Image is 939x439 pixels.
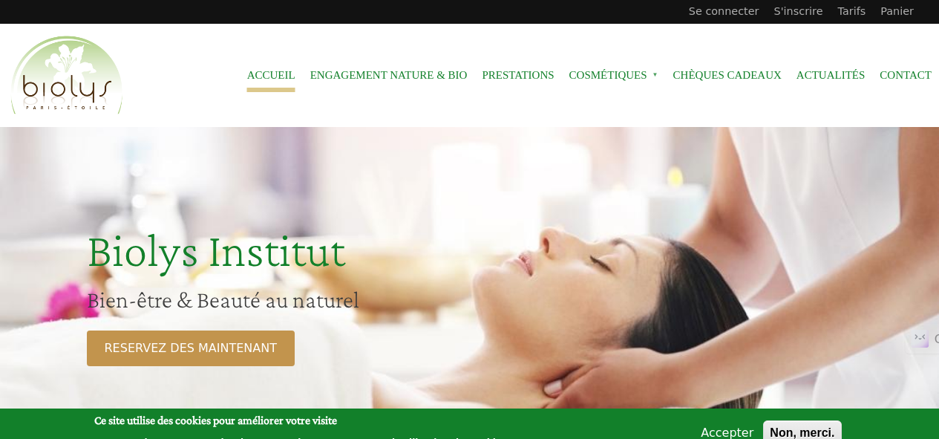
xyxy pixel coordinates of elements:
[796,59,866,92] a: Actualités
[247,59,295,92] a: Accueil
[87,285,583,313] h2: Bien-être & Beauté au naturel
[310,59,468,92] a: Engagement Nature & Bio
[673,59,782,92] a: Chèques cadeaux
[94,412,545,429] h2: Ce site utilise des cookies pour améliorer votre visite
[482,59,554,92] a: Prestations
[880,59,932,92] a: Contact
[87,331,295,366] a: RESERVEZ DES MAINTENANT
[652,72,658,78] span: »
[569,59,658,92] span: Cosmétiques
[7,33,126,118] img: Accueil
[87,224,345,276] span: Biolys Institut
